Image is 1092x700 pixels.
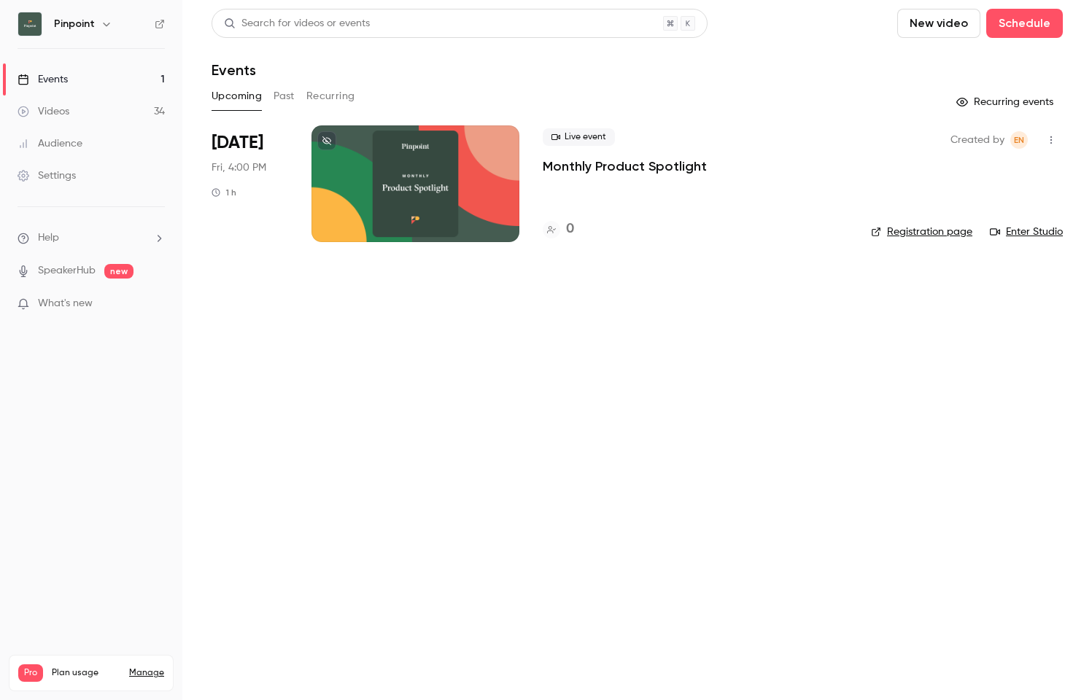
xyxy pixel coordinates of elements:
a: 0 [543,219,574,239]
div: Videos [18,104,69,119]
a: Enter Studio [990,225,1063,239]
span: Help [38,230,59,246]
button: Upcoming [212,85,262,108]
h4: 0 [566,219,574,239]
div: Oct 17 Fri, 4:00 PM (Europe/London) [212,125,288,242]
div: Settings [18,168,76,183]
span: Live event [543,128,615,146]
div: Search for videos or events [224,16,370,31]
a: Registration page [871,225,972,239]
span: Fri, 4:00 PM [212,160,266,175]
a: Monthly Product Spotlight [543,157,707,175]
div: Audience [18,136,82,151]
span: new [104,264,133,279]
span: Plan usage [52,667,120,679]
span: Created by [950,131,1004,149]
span: EN [1014,131,1024,149]
span: What's new [38,296,93,311]
button: New video [897,9,980,38]
div: Events [18,72,68,87]
button: Schedule [986,9,1063,38]
button: Past [274,85,295,108]
iframe: Noticeable Trigger [147,297,165,311]
a: SpeakerHub [38,263,96,279]
button: Recurring [306,85,355,108]
span: [DATE] [212,131,263,155]
img: Pinpoint [18,12,42,36]
span: Pro [18,664,43,682]
a: Manage [129,667,164,679]
h1: Events [212,61,256,79]
span: Emily Newton-Smith [1010,131,1028,149]
li: help-dropdown-opener [18,230,165,246]
div: 1 h [212,187,236,198]
button: Recurring events [950,90,1063,114]
h6: Pinpoint [54,17,95,31]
